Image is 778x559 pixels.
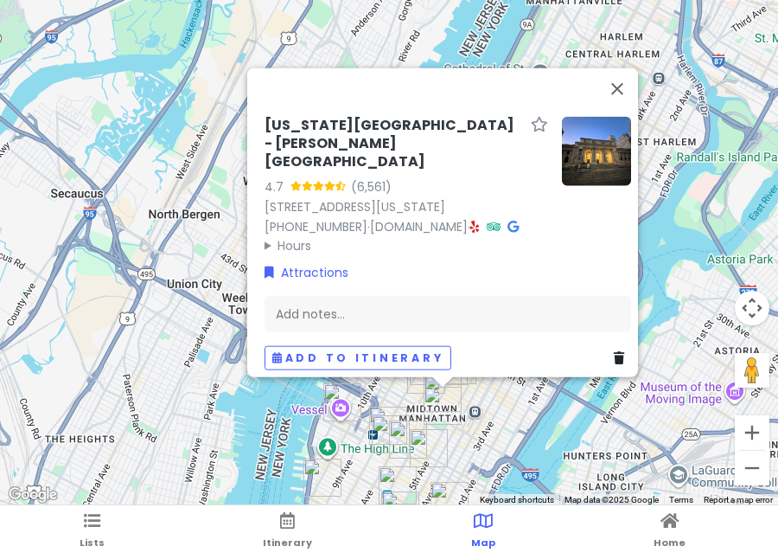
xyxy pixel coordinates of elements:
a: Report a map error [704,495,773,504]
div: New York Public Library - Stephen A. Schwarzman Building [424,387,462,425]
div: PopUp Bagels [372,415,410,453]
i: Google Maps [507,220,519,232]
a: Attractions [265,262,348,281]
a: Map [471,505,495,559]
i: Tripadvisor [487,220,501,232]
button: Zoom in [735,415,769,450]
span: Itinerary [263,536,312,549]
a: [PHONE_NUMBER] [265,217,367,235]
span: Map data ©2025 Google [564,495,659,504]
img: Picture of the place [562,116,631,185]
button: Keyboard shortcuts [480,494,554,506]
a: Terms [669,495,693,504]
span: Home [654,536,686,549]
div: COTE Korean Steakhouse [379,466,417,504]
a: Home [654,505,686,559]
div: Sundaes Best [410,429,448,467]
span: Map [471,536,495,549]
a: [DOMAIN_NAME] [370,217,468,235]
div: New York Comedy Club - Midtown [430,482,469,520]
a: Lists [80,505,105,559]
span: Lists [80,536,105,549]
h6: [US_STATE][GEOGRAPHIC_DATA] - [PERSON_NAME][GEOGRAPHIC_DATA] [265,116,524,170]
a: Star place [531,116,548,134]
button: Add to itinerary [265,345,451,370]
div: Times Square [407,356,445,394]
img: Google [4,484,61,506]
div: Penn Station [369,407,407,445]
div: FIFTYLAN KOREATOWN [389,421,427,459]
div: · · [265,116,548,255]
button: Close [596,67,638,109]
button: Zoom out [735,451,769,485]
button: Map camera controls [735,291,769,325]
a: Itinerary [263,505,312,559]
div: Add notes... [265,295,631,331]
div: 4.7 [265,177,290,196]
a: Delete place [614,348,631,367]
div: Chelsea Market [303,459,341,497]
div: Vessel [323,383,361,421]
button: Drag Pegman onto the map to open Street View [735,353,769,388]
a: [STREET_ADDRESS][US_STATE] [265,197,445,215]
div: (6,561) [351,177,392,196]
div: Tompkins Square Bagels [381,492,419,530]
a: Open this area in Google Maps (opens a new window) [4,484,61,506]
summary: Hours [265,236,548,255]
